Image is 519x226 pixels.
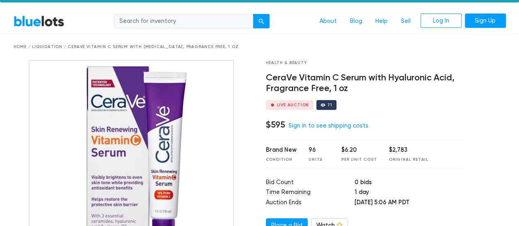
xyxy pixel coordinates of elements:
[389,157,428,163] div: Original Retail
[369,14,394,29] a: Help
[465,14,506,28] a: Sign Up
[266,73,464,94] h4: CeraVe Vitamin C Serum with Hyaluronic Acid, Fragrance Free, 1 oz
[277,103,309,107] div: Live Auction
[354,198,464,208] td: [DATE] 5:06 AM PDT
[266,146,297,155] div: Brand New
[354,178,464,188] td: 0 bids
[354,188,464,198] td: 1 day
[266,60,464,66] div: Health & Beauty
[114,14,254,29] input: Search for inventory
[309,146,329,155] div: 96
[266,119,285,130] h4: $595
[266,188,354,198] td: Time Remaining
[341,146,377,155] div: $6.20
[313,14,343,29] a: About
[389,146,428,155] div: $2,783
[266,157,297,163] div: Condition
[14,44,506,50] div: Home / Liquidation / CeraVe Vitamin C Serum with [MEDICAL_DATA], Fragrance Free, 1 oz
[394,14,417,29] a: Sell
[266,198,354,208] td: Auction Ends
[327,103,332,107] div: 71
[309,157,329,163] div: Units
[14,15,64,27] a: BlueLots
[288,122,368,129] a: Sign in to see shipping costs
[266,178,354,188] td: Bid Count
[343,14,369,29] a: Blog
[341,157,377,163] div: Per Unit Cost
[421,14,462,28] a: Log In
